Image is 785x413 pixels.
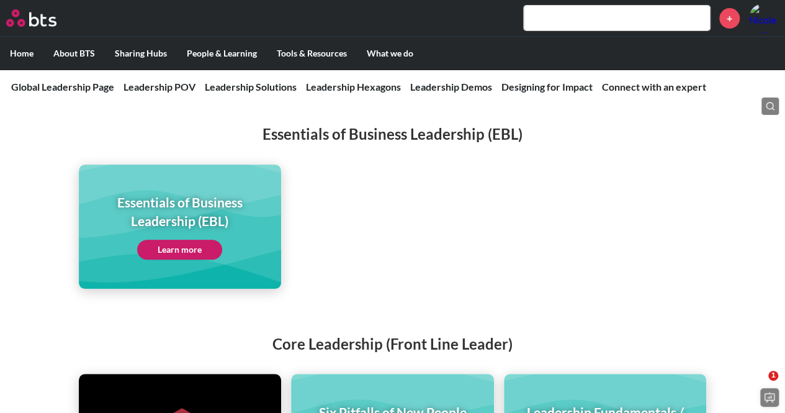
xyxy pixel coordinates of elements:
[410,81,492,93] a: Leadership Demos
[306,81,401,93] a: Leadership Hexagons
[43,37,105,70] label: About BTS
[602,81,706,93] a: Connect with an expert
[768,371,778,381] span: 1
[743,371,773,401] iframe: Intercom live chat
[357,37,423,70] label: What we do
[6,9,56,27] img: BTS Logo
[749,3,779,33] a: Profile
[205,81,297,93] a: Leadership Solutions
[749,3,779,33] img: Nicole Gams
[6,9,79,27] a: Go home
[267,37,357,70] label: Tools & Resources
[11,81,114,93] a: Global Leadership Page
[105,37,177,70] label: Sharing Hubs
[123,81,195,93] a: Leadership POV
[177,37,267,70] label: People & Learning
[719,8,740,29] a: +
[501,81,593,93] a: Designing for Impact
[137,240,222,260] a: Learn more
[87,193,273,230] h1: Essentials of Business Leadership (EBL)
